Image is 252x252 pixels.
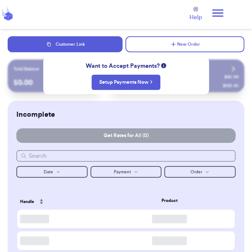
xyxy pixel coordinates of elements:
button: Payment [91,166,162,178]
button: Get Rates for All (0) [16,128,236,143]
button: Sort ascending [36,194,47,209]
span: Product [161,197,177,204]
span: Date [44,170,53,174]
span: Want to Accept Payments? [86,62,160,70]
a: Setup Payments Now [99,79,153,86]
button: Customer Link [8,36,123,52]
span: Help [189,13,202,22]
h2: Incomplete [16,110,55,120]
span: Order [191,170,202,174]
button: Setup Payments Now [92,75,160,90]
input: Search [16,150,236,162]
div: $ 45.99 [224,74,239,80]
span: Payment [114,170,131,174]
p: Total Balance [13,66,39,72]
div: $ 123.45 [223,83,239,88]
a: Help [189,7,202,22]
p: $ 0.00 [13,78,97,88]
button: New Order [125,36,244,52]
button: Date [16,166,88,178]
button: Order [164,166,236,178]
span: Handle [20,198,34,205]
